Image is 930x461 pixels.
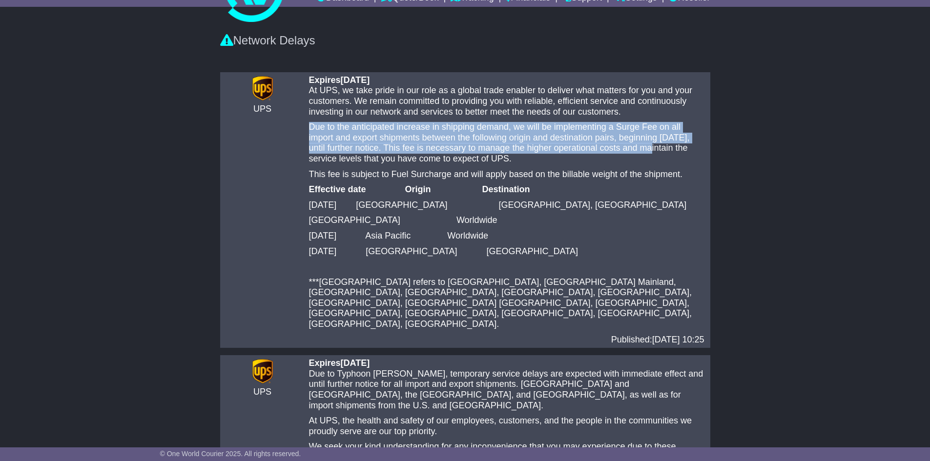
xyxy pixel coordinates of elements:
p: At UPS, we take pride in our role as a global trade enabler to deliver what matters for you and y... [309,85,704,117]
span: [DATE] 10:25 [652,335,704,344]
strong: Effective date Origin Destination [309,184,530,194]
p: This fee is subject to Fuel Surcharge and will apply based on the billable weight of the shipment. [309,169,704,180]
span: [DATE] [341,75,370,85]
p: [DATE] [GEOGRAPHIC_DATA] [GEOGRAPHIC_DATA] [309,246,704,257]
p: [DATE] [GEOGRAPHIC_DATA] [GEOGRAPHIC_DATA], [GEOGRAPHIC_DATA] [309,200,704,211]
img: CarrierLogo [249,75,276,101]
div: Published: [309,335,704,345]
p: [DATE] Asia Pacific Worldwide [309,231,704,241]
p: At UPS, the health and safety of our employees, customers, and the people in the communities we p... [309,416,704,437]
div: UPS [226,104,299,115]
span: © One World Courier 2025. All rights reserved. [160,450,301,458]
div: Network Delays [220,34,710,48]
span: [DATE] [341,358,370,368]
p: Due to the anticipated increase in shipping demand, we will be implementing a Surge Fee on all im... [309,122,704,164]
div: Expires [309,358,704,369]
img: CarrierLogo [249,358,276,384]
p: Due to Typhoon [PERSON_NAME], temporary service delays are expected with immediate effect and unt... [309,369,704,411]
div: Expires [309,75,704,86]
div: UPS [226,387,299,398]
p: [GEOGRAPHIC_DATA] Worldwide [309,215,704,226]
p: ***[GEOGRAPHIC_DATA] refers to [GEOGRAPHIC_DATA], [GEOGRAPHIC_DATA] Mainland, [GEOGRAPHIC_DATA], ... [309,277,704,330]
